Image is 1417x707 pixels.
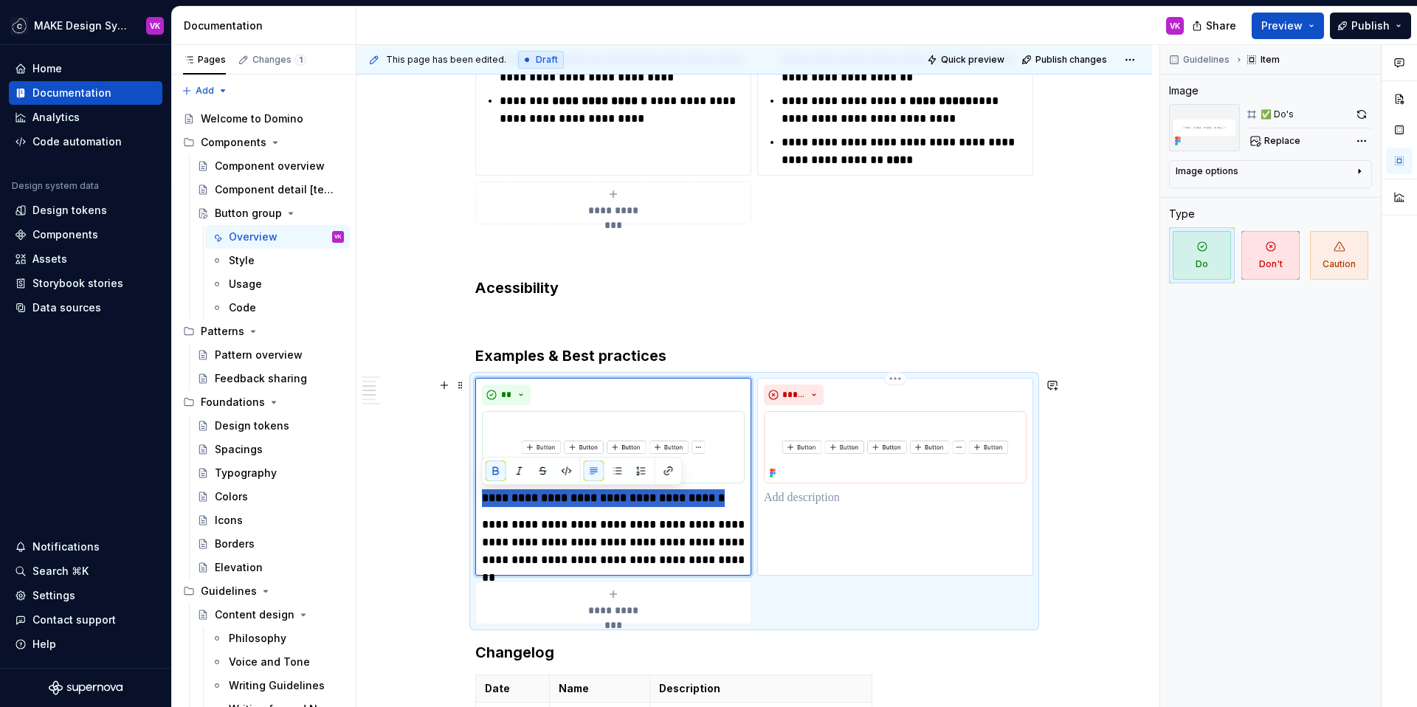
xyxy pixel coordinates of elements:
[9,535,162,559] button: Notifications
[1264,135,1300,147] span: Replace
[177,390,350,414] div: Foundations
[475,277,1033,298] h3: Acessibility
[215,206,282,221] div: Button group
[32,203,107,218] div: Design tokens
[191,508,350,532] a: Icons
[229,253,255,268] div: Style
[1170,20,1180,32] div: VK
[201,111,303,126] div: Welcome to Domino
[294,54,306,66] span: 1
[205,650,350,674] a: Voice and Tone
[205,296,350,320] a: Code
[32,61,62,76] div: Home
[215,466,277,480] div: Typography
[1351,18,1390,33] span: Publish
[229,277,262,292] div: Usage
[941,54,1004,66] span: Quick preview
[10,17,28,35] img: f5634f2a-3c0d-4c0b-9dc3-3862a3e014c7.png
[475,345,1033,366] h3: Examples & Best practices
[32,637,56,652] div: Help
[191,603,350,627] a: Content design
[32,613,116,627] div: Contact support
[215,348,303,362] div: Pattern overview
[475,642,1033,663] h3: Changelog
[191,201,350,225] a: Button group
[215,560,263,575] div: Elevation
[1169,104,1240,151] img: 70254670-85f3-407d-9113-4b7b1f6fbcd3.png
[215,513,243,528] div: Icons
[191,367,350,390] a: Feedback sharing
[1238,227,1303,283] button: Don't
[191,438,350,461] a: Spacings
[205,249,350,272] a: Style
[177,320,350,343] div: Patterns
[1017,49,1114,70] button: Publish changes
[1173,231,1231,280] span: Do
[205,272,350,296] a: Usage
[32,539,100,554] div: Notifications
[1206,18,1236,33] span: Share
[229,230,277,244] div: Overview
[9,608,162,632] button: Contact support
[1035,54,1107,66] span: Publish changes
[9,199,162,222] a: Design tokens
[184,18,350,33] div: Documentation
[9,272,162,295] a: Storybook stories
[215,607,294,622] div: Content design
[49,680,123,695] svg: Supernova Logo
[923,49,1011,70] button: Quick preview
[215,537,255,551] div: Borders
[177,579,350,603] div: Guidelines
[191,532,350,556] a: Borders
[1176,165,1238,177] div: Image options
[201,324,244,339] div: Patterns
[1261,108,1294,120] div: ✅ Do's
[177,107,350,131] a: Welcome to Domino
[386,54,506,66] span: This page has been edited.
[205,674,350,697] a: Writing Guidelines
[9,559,162,583] button: Search ⌘K
[1169,227,1235,283] button: Do
[3,10,168,41] button: MAKE Design SystemVK
[191,461,350,485] a: Typography
[32,110,80,125] div: Analytics
[196,85,214,97] span: Add
[229,300,256,315] div: Code
[1241,231,1300,280] span: Don't
[32,564,89,579] div: Search ⌘K
[764,411,1027,483] img: 4046c3b0-8848-4b48-8651-2fe27dcc95ed.png
[1185,13,1246,39] button: Share
[32,588,75,603] div: Settings
[177,80,232,101] button: Add
[1246,131,1307,151] button: Replace
[205,627,350,650] a: Philosophy
[201,135,266,150] div: Components
[32,252,67,266] div: Assets
[34,18,128,33] div: MAKE Design System
[559,681,641,696] p: Name
[191,556,350,579] a: Elevation
[9,81,162,105] a: Documentation
[191,414,350,438] a: Design tokens
[1165,49,1236,70] button: Guidelines
[191,154,350,178] a: Component overview
[1252,13,1324,39] button: Preview
[9,632,162,656] button: Help
[9,106,162,129] a: Analytics
[1176,165,1365,183] button: Image options
[1183,54,1230,66] span: Guidelines
[9,296,162,320] a: Data sources
[32,276,123,291] div: Storybook stories
[9,584,162,607] a: Settings
[252,54,306,66] div: Changes
[191,343,350,367] a: Pattern overview
[201,395,265,410] div: Foundations
[205,225,350,249] a: OverviewVK
[32,86,111,100] div: Documentation
[177,131,350,154] div: Components
[1310,231,1368,280] span: Caution
[215,442,263,457] div: Spacings
[229,631,286,646] div: Philosophy
[334,230,342,244] div: VK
